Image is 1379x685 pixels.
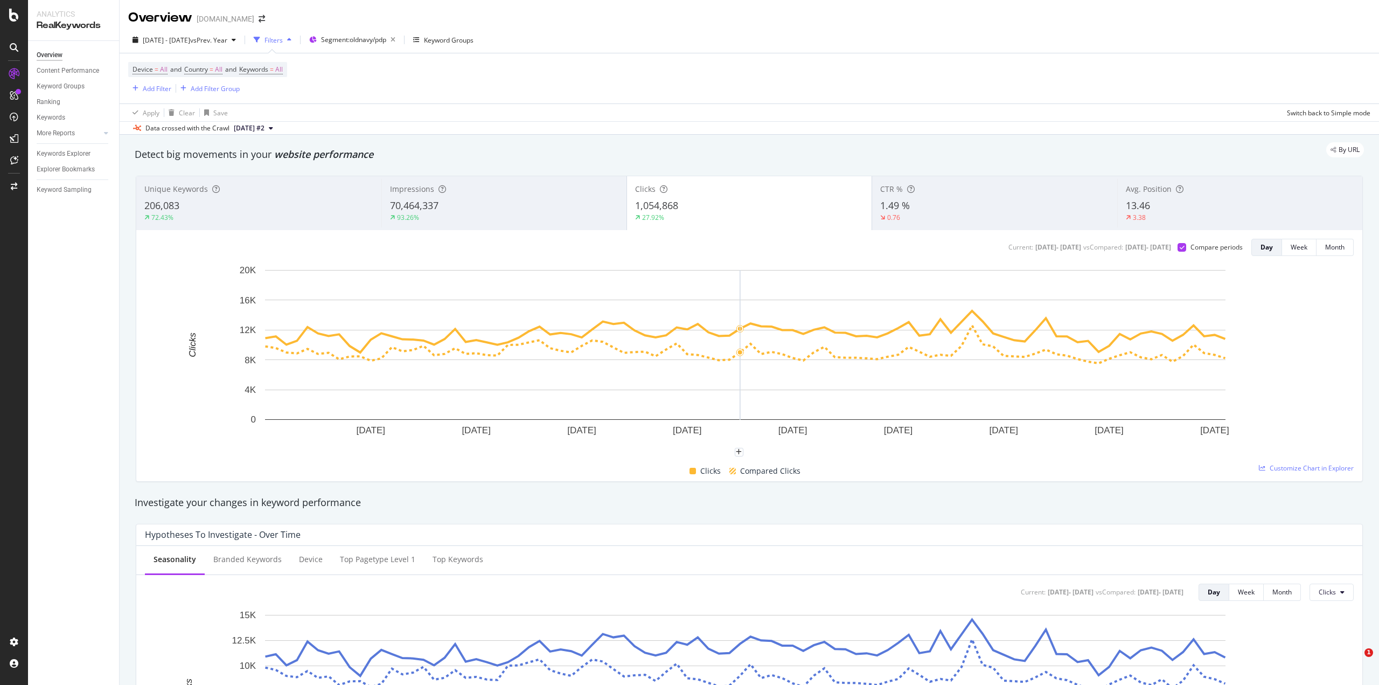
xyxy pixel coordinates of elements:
[143,36,190,45] span: [DATE] - [DATE]
[37,81,85,92] div: Keyword Groups
[1008,243,1033,252] div: Current:
[229,122,277,135] button: [DATE] #2
[1229,584,1264,601] button: Week
[151,213,173,222] div: 72.43%
[37,50,112,61] a: Overview
[740,465,800,478] span: Compared Clicks
[1126,184,1172,194] span: Avg. Position
[1133,213,1146,222] div: 3.38
[673,425,702,435] text: [DATE]
[880,199,910,212] span: 1.49 %
[264,36,283,45] div: Filters
[1083,243,1123,252] div: vs Compared :
[160,62,168,77] span: All
[232,635,256,646] text: 12.5K
[37,19,110,32] div: RealKeywords
[1021,587,1046,597] div: Current:
[164,104,195,121] button: Clear
[1283,104,1370,121] button: Switch back to Simple mode
[239,65,268,74] span: Keywords
[1339,147,1360,153] span: By URL
[1251,239,1282,256] button: Day
[1138,587,1183,597] div: [DATE] - [DATE]
[240,325,256,335] text: 12K
[299,554,323,565] div: Device
[880,184,903,194] span: CTR %
[135,496,1364,510] div: Investigate your changes in keyword performance
[1199,584,1229,601] button: Day
[37,81,112,92] a: Keyword Groups
[1259,463,1354,473] a: Customize Chart in Explorer
[240,610,256,620] text: 15K
[176,82,240,95] button: Add Filter Group
[1272,587,1292,597] div: Month
[144,199,179,212] span: 206,083
[37,96,112,108] a: Ranking
[197,13,254,24] div: [DOMAIN_NAME]
[154,554,196,565] div: Seasonality
[462,425,491,435] text: [DATE]
[184,65,208,74] span: Country
[259,15,265,23] div: arrow-right-arrow-left
[37,65,99,77] div: Content Performance
[133,65,153,74] span: Device
[128,9,192,27] div: Overview
[433,554,483,565] div: Top Keywords
[37,128,75,139] div: More Reports
[240,265,256,275] text: 20K
[735,448,743,456] div: plus
[200,104,228,121] button: Save
[1126,199,1150,212] span: 13.46
[270,65,274,74] span: =
[700,465,721,478] span: Clicks
[340,554,415,565] div: Top pagetype Level 1
[1326,142,1364,157] div: legacy label
[210,65,213,74] span: =
[1282,239,1317,256] button: Week
[642,213,664,222] div: 27.92%
[1287,108,1370,117] div: Switch back to Simple mode
[215,62,222,77] span: All
[1125,243,1171,252] div: [DATE] - [DATE]
[240,661,256,671] text: 10K
[240,295,256,306] text: 16K
[397,213,419,222] div: 93.26%
[390,199,438,212] span: 70,464,337
[1342,648,1368,674] iframe: Intercom live chat
[128,82,171,95] button: Add Filter
[37,65,112,77] a: Content Performance
[1319,587,1336,597] span: Clicks
[409,31,478,49] button: Keyword Groups
[990,425,1019,435] text: [DATE]
[37,9,110,19] div: Analytics
[1238,587,1255,597] div: Week
[884,425,913,435] text: [DATE]
[1208,587,1220,597] div: Day
[190,36,227,45] span: vs Prev. Year
[635,184,656,194] span: Clicks
[145,265,1346,452] svg: A chart.
[1291,243,1307,252] div: Week
[1200,425,1229,435] text: [DATE]
[179,108,195,117] div: Clear
[245,355,256,365] text: 8K
[213,108,228,117] div: Save
[155,65,158,74] span: =
[321,35,386,44] span: Segment: oldnavy/pdp
[778,425,807,435] text: [DATE]
[128,31,240,49] button: [DATE] - [DATE]vsPrev. Year
[357,425,386,435] text: [DATE]
[145,123,229,133] div: Data crossed with the Crawl
[144,184,208,194] span: Unique Keywords
[37,184,112,196] a: Keyword Sampling
[251,414,256,425] text: 0
[635,199,678,212] span: 1,054,868
[234,123,264,133] span: 2025 Oct. 1st #2
[37,164,112,175] a: Explorer Bookmarks
[37,50,62,61] div: Overview
[145,529,301,540] div: Hypotheses to Investigate - Over Time
[1325,243,1345,252] div: Month
[37,148,90,160] div: Keywords Explorer
[1095,425,1124,435] text: [DATE]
